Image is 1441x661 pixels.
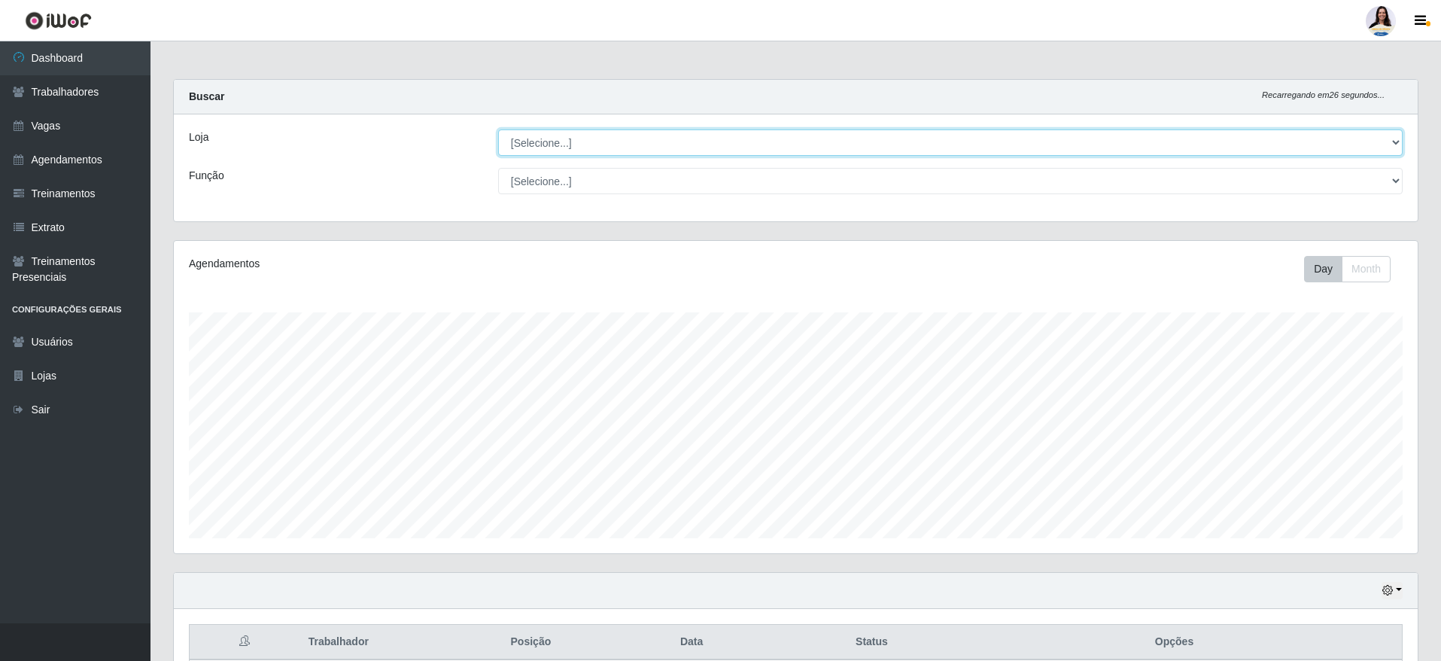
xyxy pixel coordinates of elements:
th: Opções [947,625,1402,660]
th: Trabalhador [299,625,476,660]
th: Data [586,625,797,660]
label: Loja [189,129,208,145]
img: CoreUI Logo [25,11,92,30]
th: Posição [476,625,587,660]
div: Toolbar with button groups [1304,256,1403,282]
strong: Buscar [189,90,224,102]
button: Day [1304,256,1342,282]
label: Função [189,168,224,184]
th: Status [797,625,947,660]
button: Month [1342,256,1391,282]
div: Agendamentos [189,256,682,272]
div: First group [1304,256,1391,282]
i: Recarregando em 26 segundos... [1262,90,1385,99]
